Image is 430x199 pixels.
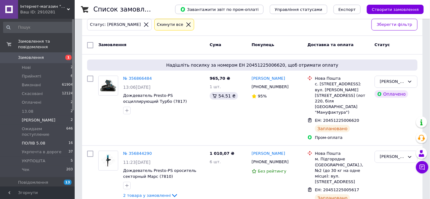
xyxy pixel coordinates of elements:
button: Завантажити звіт по пром-оплаті [175,5,264,14]
div: с. [STREET_ADDRESS]: вул. [PERSON_NAME][STREET_ADDRESS] (лот 220, біля [GEOGRAPHIC_DATA] "Мануфак... [315,81,370,115]
span: Статус [375,42,390,47]
span: 11:23[DATE] [123,160,151,165]
button: Зберегти фільтр [372,19,418,31]
span: Замовлення [98,42,126,47]
div: м. Підгородне ([GEOGRAPHIC_DATA].), №2 (до 30 кг на одне місце): вул. [STREET_ADDRESS] [315,156,370,185]
span: 203 [66,167,73,173]
button: Створити замовлення [367,5,424,14]
span: 6 [71,73,73,79]
span: 1 шт. [210,84,221,89]
a: Створити замовлення [361,7,424,12]
div: Статус: [PERSON_NAME] [89,21,142,28]
span: Замовлення та повідомлення [18,39,75,50]
span: Оплачені [22,100,41,105]
button: Експорт [334,5,361,14]
div: ЖЕНЯ [380,154,405,160]
span: Покупець [252,42,274,47]
div: Пром-оплата [315,135,370,140]
div: 54.51 ₴ [210,92,238,100]
span: Експорт [339,7,356,12]
span: Завантажити звіт по пром-оплаті [180,7,259,12]
span: 6 шт. [210,159,221,164]
span: Управління статусами [275,7,322,12]
div: Оплачено [375,90,408,98]
span: 2 [71,109,73,114]
span: 13.08 [22,109,33,114]
span: 2 [71,117,73,123]
span: 95% [258,94,267,98]
span: 2 [71,65,73,70]
input: Пошук [3,22,73,33]
div: Нова Пошта [315,76,370,81]
span: 965,70 ₴ [210,76,230,81]
span: 5 [71,158,73,164]
span: 61904 [62,82,73,88]
span: 1 [65,55,72,60]
button: Управління статусами [270,5,327,14]
span: 646 [66,126,73,137]
span: 16 [68,140,73,146]
span: Скасовані [22,91,43,97]
span: 2 товара у замовленні [123,193,171,198]
span: 13:06[DATE] [123,85,151,90]
a: Дождеватель Presto-PS осциллирующий Турбо (7817) [123,93,187,104]
button: Чат з покупцем [416,161,428,173]
a: Дождеватель Presto-PS ороситель секторный Марс (7810) [123,168,196,179]
div: ЖЕНЯ [380,78,405,85]
a: Фото товару [98,151,118,171]
span: Створити замовлення [372,7,419,12]
div: Ваш ID: 2910281 [20,9,75,15]
a: № 356844290 [123,151,152,156]
span: Укрпочта в дороге [22,149,62,155]
span: 37 [68,149,73,155]
div: Нова Пошта [315,151,370,156]
div: [PHONE_NUMBER] [250,158,290,166]
img: Фото товару [99,79,118,92]
span: Доставка та оплата [307,42,353,47]
span: Зберегти фільтр [377,21,412,28]
span: 12124 [62,91,73,97]
div: [PHONE_NUMBER] [250,83,290,91]
span: Інтернет-магазин "Катушка" [20,4,67,9]
span: Без рейтингу [258,169,287,173]
span: УКРПОШТА [22,158,45,164]
span: ЕН: 20451225005617 [315,187,359,192]
span: Ожидаем поступление [22,126,66,137]
span: Cума [210,42,221,47]
span: 13 [64,180,72,185]
span: 1 010,07 ₴ [210,151,234,156]
span: ЕН: 20451225006620 [315,118,359,123]
div: Cкинути все [156,21,185,28]
span: Надішліть посилку за номером ЕН 20451225006620, щоб отримати оплату [90,62,415,68]
a: [PERSON_NAME] [252,151,285,157]
a: 2 товара у замовленні [123,193,178,198]
span: Замовлення [18,55,44,60]
span: 2 [71,100,73,105]
span: Повідомлення [18,180,48,185]
div: Заплановано [315,125,350,132]
h1: Список замовлень [93,6,157,13]
a: [PERSON_NAME] [252,76,285,82]
span: Нові [22,65,31,70]
span: ПОЛІВ 5.08 [22,140,45,146]
span: Виконані [22,82,41,88]
span: Чек [22,167,30,173]
span: [PERSON_NAME] [22,117,55,123]
span: Прийняті [22,73,41,79]
a: Фото товару [98,76,118,96]
img: Фото товару [99,154,118,167]
a: № 356866484 [123,76,152,81]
